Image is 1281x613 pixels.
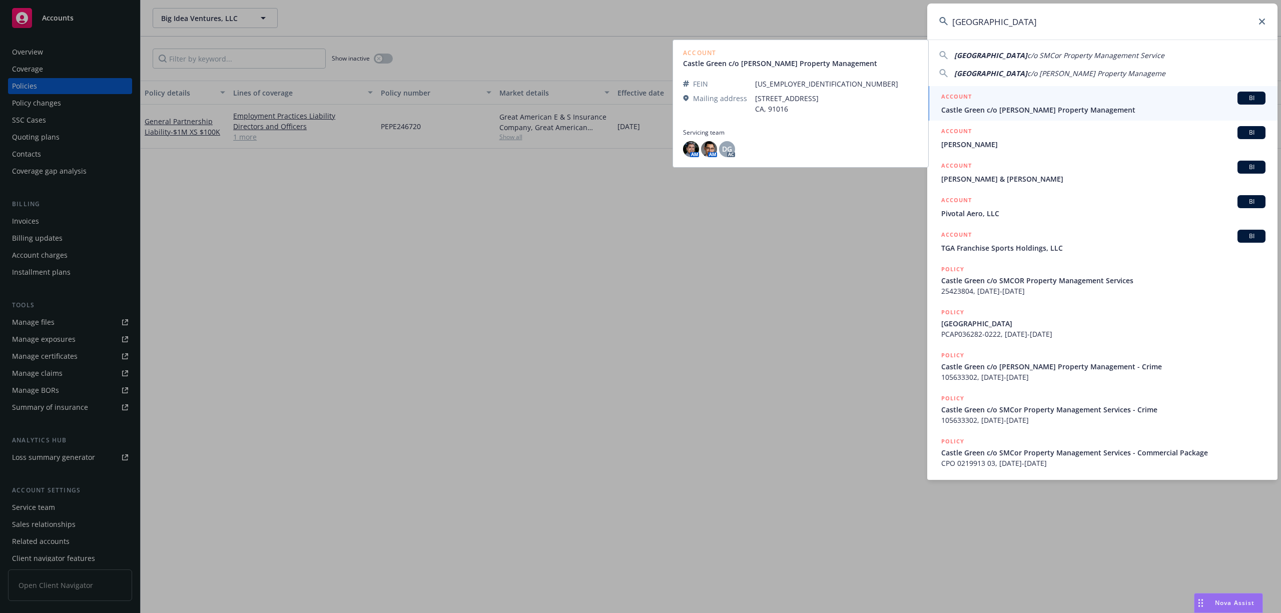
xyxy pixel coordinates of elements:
span: [PERSON_NAME] [941,139,1265,150]
span: BI [1241,128,1261,137]
span: 25423804, [DATE]-[DATE] [941,286,1265,296]
span: Castle Green c/o SMCor Property Management Services - Crime [941,404,1265,415]
span: BI [1241,232,1261,241]
a: POLICYCastle Green c/o SMCOR Property Management Services25423804, [DATE]-[DATE] [927,259,1277,302]
a: ACCOUNTBITGA Franchise Sports Holdings, LLC [927,224,1277,259]
span: Pivotal Aero, LLC [941,208,1265,219]
div: Drag to move [1194,593,1207,612]
span: Castle Green c/o [PERSON_NAME] Property Management - Crime [941,361,1265,372]
a: ACCOUNTBI[PERSON_NAME] [927,121,1277,155]
h5: ACCOUNT [941,230,972,242]
a: ACCOUNTBICastle Green c/o [PERSON_NAME] Property Management [927,86,1277,121]
a: POLICYCastle Green c/o SMCor Property Management Services - Crime105633302, [DATE]-[DATE] [927,388,1277,431]
span: 105633302, [DATE]-[DATE] [941,372,1265,382]
span: BI [1241,94,1261,103]
h5: ACCOUNT [941,195,972,207]
h5: ACCOUNT [941,126,972,138]
span: Castle Green c/o [PERSON_NAME] Property Management [941,105,1265,115]
span: [GEOGRAPHIC_DATA] [941,318,1265,329]
span: 105633302, [DATE]-[DATE] [941,415,1265,425]
span: c/o SMCor Property Management Service [1027,51,1164,60]
span: [GEOGRAPHIC_DATA] [954,69,1027,78]
span: [PERSON_NAME] & [PERSON_NAME] [941,174,1265,184]
h5: POLICY [941,393,964,403]
a: ACCOUNTBI[PERSON_NAME] & [PERSON_NAME] [927,155,1277,190]
span: TGA Franchise Sports Holdings, LLC [941,243,1265,253]
span: Nova Assist [1215,598,1254,607]
span: [GEOGRAPHIC_DATA] [954,51,1027,60]
h5: ACCOUNT [941,92,972,104]
input: Search... [927,4,1277,40]
h5: POLICY [941,436,964,446]
a: POLICYCastle Green c/o [PERSON_NAME] Property Management - Crime105633302, [DATE]-[DATE] [927,345,1277,388]
a: ACCOUNTBIPivotal Aero, LLC [927,190,1277,224]
span: c/o [PERSON_NAME] Property Manageme [1027,69,1165,78]
span: Castle Green c/o SMCor Property Management Services - Commercial Package [941,447,1265,458]
h5: POLICY [941,350,964,360]
h5: ACCOUNT [941,161,972,173]
button: Nova Assist [1194,593,1263,613]
a: POLICYCastle Green c/o SMCor Property Management Services - Commercial PackageCPO 0219913 03, [DA... [927,431,1277,474]
span: PCAP036282-0222, [DATE]-[DATE] [941,329,1265,339]
h5: POLICY [941,307,964,317]
span: BI [1241,163,1261,172]
a: POLICY[GEOGRAPHIC_DATA]PCAP036282-0222, [DATE]-[DATE] [927,302,1277,345]
span: CPO 0219913 03, [DATE]-[DATE] [941,458,1265,468]
span: Castle Green c/o SMCOR Property Management Services [941,275,1265,286]
span: BI [1241,197,1261,206]
h5: POLICY [941,264,964,274]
